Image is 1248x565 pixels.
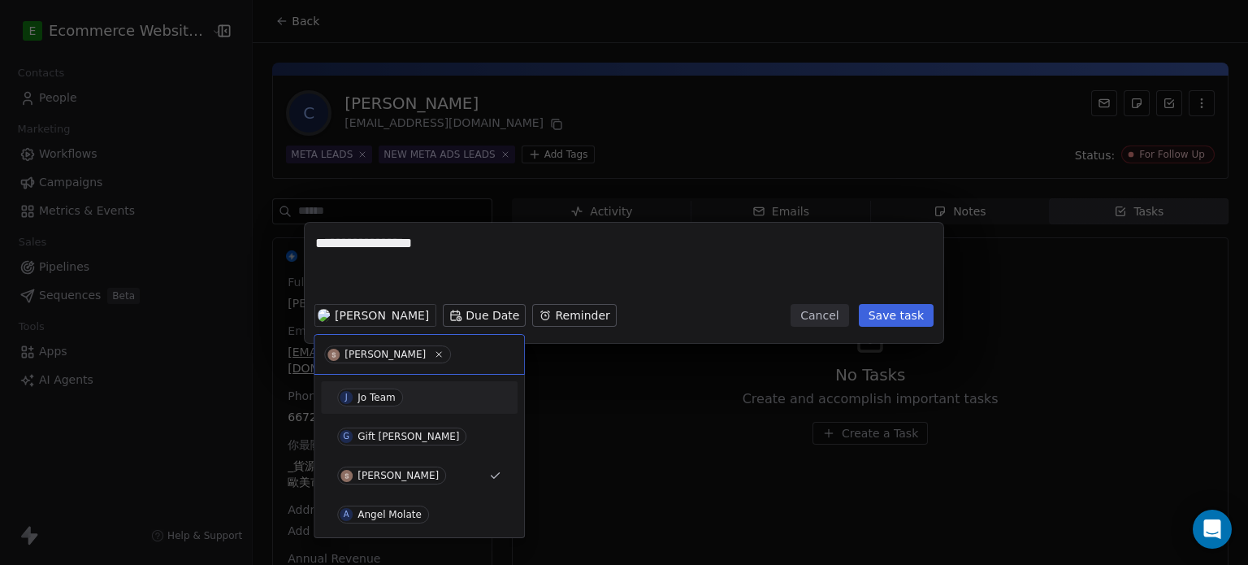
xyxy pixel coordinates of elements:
[343,430,349,443] div: G
[344,349,426,360] div: [PERSON_NAME]
[344,508,349,521] div: A
[340,470,353,482] img: S
[357,470,439,481] div: [PERSON_NAME]
[327,349,340,361] img: S
[357,431,459,442] div: Gift [PERSON_NAME]
[357,509,422,520] div: Angel Molate
[321,381,518,531] div: Suggestions
[357,392,396,403] div: Jo Team
[345,391,348,404] div: J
